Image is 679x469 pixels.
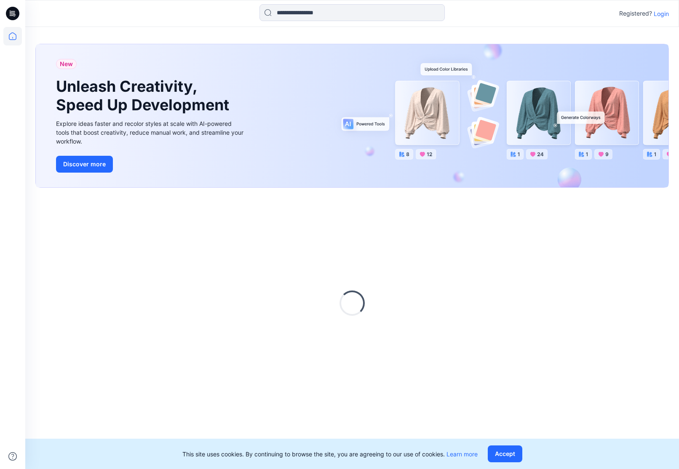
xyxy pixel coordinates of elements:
button: Accept [488,445,522,462]
p: This site uses cookies. By continuing to browse the site, you are agreeing to our use of cookies. [182,450,478,458]
p: Registered? [619,8,652,19]
button: Discover more [56,156,113,173]
span: New [60,59,73,69]
a: Discover more [56,156,246,173]
a: Learn more [446,450,478,458]
h1: Unleash Creativity, Speed Up Development [56,77,233,114]
p: Login [654,9,669,18]
div: Explore ideas faster and recolor styles at scale with AI-powered tools that boost creativity, red... [56,119,246,146]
